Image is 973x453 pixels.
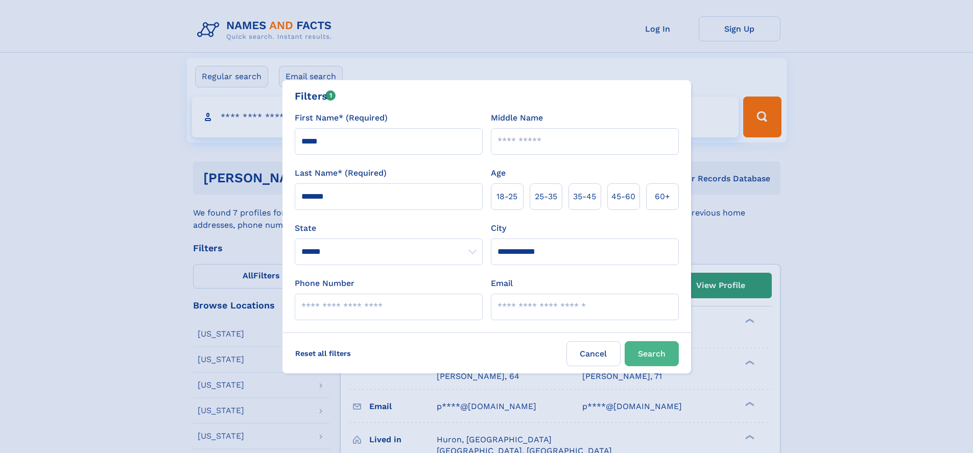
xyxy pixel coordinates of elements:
[491,167,506,179] label: Age
[491,222,506,234] label: City
[611,190,635,203] span: 45‑60
[625,341,679,366] button: Search
[491,112,543,124] label: Middle Name
[496,190,517,203] span: 18‑25
[573,190,596,203] span: 35‑45
[295,167,387,179] label: Last Name* (Required)
[295,88,336,104] div: Filters
[535,190,557,203] span: 25‑35
[295,112,388,124] label: First Name* (Required)
[295,277,354,290] label: Phone Number
[491,277,513,290] label: Email
[566,341,621,366] label: Cancel
[655,190,670,203] span: 60+
[295,222,483,234] label: State
[289,341,358,366] label: Reset all filters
